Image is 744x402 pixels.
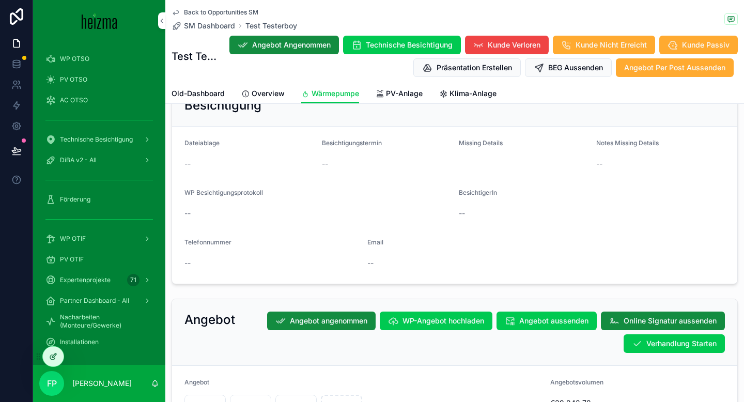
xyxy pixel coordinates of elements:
[322,139,382,147] span: Besichtigungstermin
[465,36,549,54] button: Kunde Verloren
[550,378,603,386] span: Angebotsvolumen
[60,195,90,204] span: Förderung
[596,139,659,147] span: Notes Missing Details
[72,378,132,389] p: [PERSON_NAME]
[60,55,89,63] span: WP OTSO
[39,91,159,110] a: AC OTSO
[245,21,297,31] a: Test Testerboy
[450,88,497,99] span: Klima-Anlage
[459,139,503,147] span: Missing Details
[439,84,497,105] a: Klima-Anlage
[172,8,258,17] a: Back to Opportunities SM
[624,63,725,73] span: Angebot Per Post Aussenden
[60,96,88,104] span: AC OTSO
[596,159,602,169] span: --
[184,8,258,17] span: Back to Opportunities SM
[682,40,730,50] span: Kunde Passiv
[184,189,263,196] span: WP Besichtigungsprotokoll
[60,297,129,305] span: Partner Dashboard - All
[127,274,139,286] div: 71
[380,312,492,330] button: WP-Angebot hochladen
[402,316,484,326] span: WP-Angebot hochladen
[60,235,86,243] span: WP OTIF
[47,377,57,390] span: FP
[184,159,191,169] span: --
[39,333,159,351] a: Installationen
[525,58,612,77] button: BEG Aussenden
[290,316,367,326] span: Angebot angenommen
[39,151,159,169] a: DiBA v2 - All
[488,40,540,50] span: Kunde Verloren
[367,258,374,268] span: --
[497,312,597,330] button: Angebot aussenden
[39,229,159,248] a: WP OTIF
[366,40,453,50] span: Technische Besichtigung
[184,312,235,328] h2: Angebot
[60,75,87,84] span: PV OTSO
[519,316,588,326] span: Angebot aussenden
[576,40,647,50] span: Kunde Nicht Erreicht
[624,316,717,326] span: Online Signatur aussenden
[322,159,328,169] span: --
[459,189,497,196] span: BesichtigerIn
[229,36,339,54] button: Angebot Angenommen
[60,156,97,164] span: DiBA v2 - All
[39,250,159,269] a: PV OTIF
[33,41,165,365] div: scrollable content
[301,84,359,104] a: Wärmepumpe
[459,208,465,219] span: --
[184,21,235,31] span: SM Dashboard
[39,50,159,68] a: WP OTSO
[376,84,423,105] a: PV-Anlage
[60,313,149,330] span: Nacharbeiten (Monteure/Gewerke)
[312,88,359,99] span: Wärmepumpe
[252,40,331,50] span: Angebot Angenommen
[616,58,734,77] button: Angebot Per Post Aussenden
[172,21,235,31] a: SM Dashboard
[60,276,111,284] span: Expertenprojekte
[184,238,231,246] span: Telefonnummer
[39,271,159,289] a: Expertenprojekte71
[172,49,217,64] h1: Test Testerboy
[60,135,133,144] span: Technische Besichtigung
[184,378,209,386] span: Angebot
[413,58,521,77] button: Präsentation Erstellen
[386,88,423,99] span: PV-Anlage
[172,84,225,105] a: Old-Dashboard
[241,84,285,105] a: Overview
[252,88,285,99] span: Overview
[624,334,725,353] button: Verhandlung Starten
[184,139,220,147] span: Dateiablage
[60,338,99,346] span: Installationen
[659,36,738,54] button: Kunde Passiv
[601,312,725,330] button: Online Signatur aussenden
[39,190,159,209] a: Förderung
[82,12,117,29] img: App logo
[39,70,159,89] a: PV OTSO
[184,208,191,219] span: --
[548,63,603,73] span: BEG Aussenden
[39,291,159,310] a: Partner Dashboard - All
[267,312,376,330] button: Angebot angenommen
[343,36,461,54] button: Technische Besichtigung
[60,255,84,264] span: PV OTIF
[553,36,655,54] button: Kunde Nicht Erreicht
[172,88,225,99] span: Old-Dashboard
[39,312,159,331] a: Nacharbeiten (Monteure/Gewerke)
[646,338,717,349] span: Verhandlung Starten
[184,97,261,114] h2: Besichtigung
[367,238,383,246] span: Email
[39,130,159,149] a: Technische Besichtigung
[184,258,191,268] span: --
[437,63,512,73] span: Präsentation Erstellen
